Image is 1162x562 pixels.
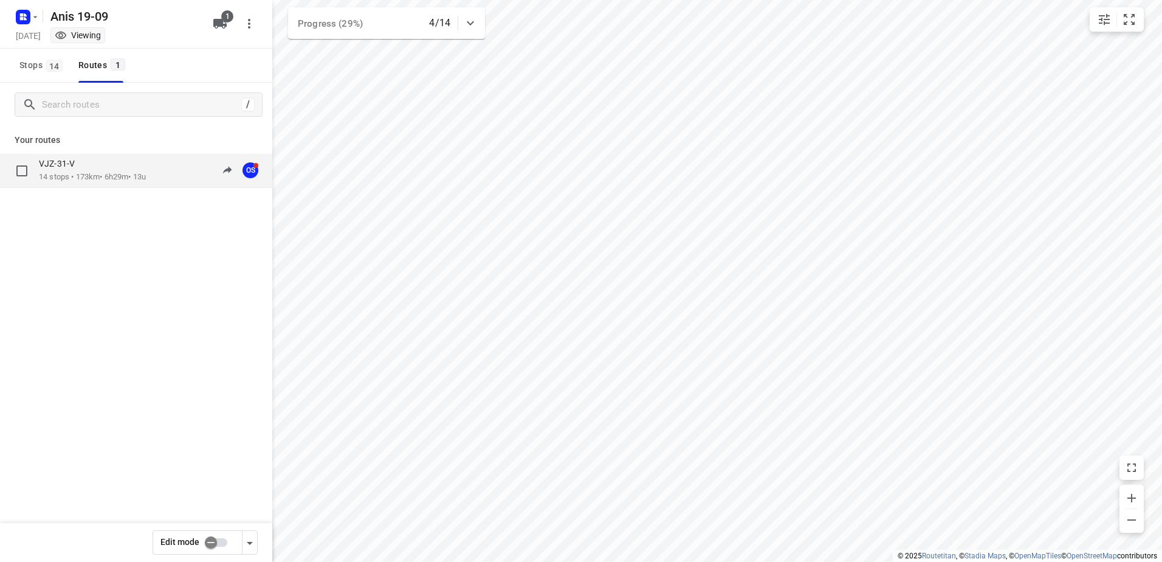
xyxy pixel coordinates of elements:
[39,158,82,169] p: VJZ-31-V
[111,58,125,71] span: 1
[19,58,66,73] span: Stops
[288,7,485,39] div: Progress (29%)4/14
[55,29,101,41] div: You are currently in view mode. To make any changes, go to edit project.
[39,172,146,183] p: 14 stops • 173km • 6h29m • 13u
[1092,7,1116,32] button: Map settings
[242,535,257,550] div: Driver app settings
[298,18,363,29] span: Progress (29%)
[237,12,261,36] button: More
[1090,7,1144,32] div: small contained button group
[1014,552,1061,560] a: OpenMapTiles
[215,158,239,182] button: Send to driver
[922,552,956,560] a: Routetitan
[241,98,255,111] div: /
[78,58,129,73] div: Routes
[160,537,199,547] span: Edit mode
[1067,552,1117,560] a: OpenStreetMap
[15,134,258,147] p: Your routes
[221,10,233,23] span: 1
[964,552,1006,560] a: Stadia Maps
[10,159,34,183] span: Select
[429,16,450,30] p: 4/14
[1117,7,1141,32] button: Fit zoom
[42,95,241,114] input: Search routes
[46,60,63,72] span: 14
[898,552,1157,560] li: © 2025 , © , © © contributors
[208,12,232,36] button: 1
